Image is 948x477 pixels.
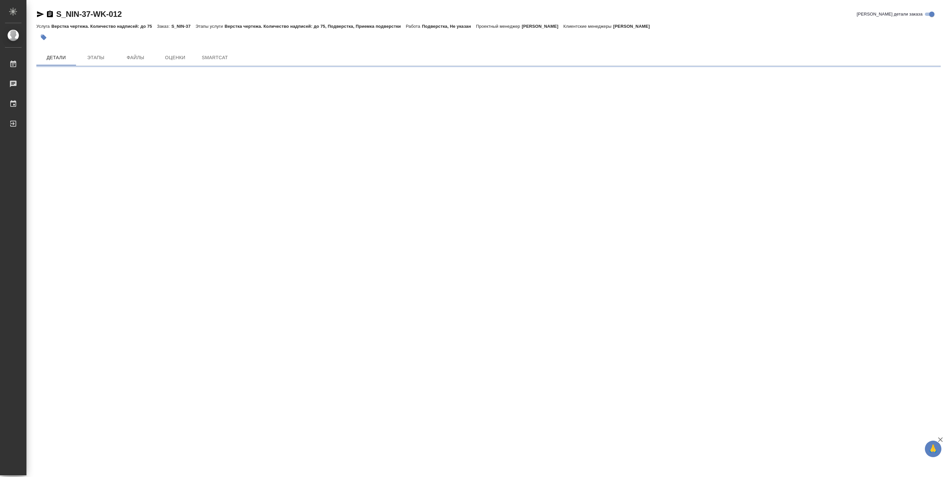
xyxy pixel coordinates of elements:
button: Скопировать ссылку [46,10,54,18]
p: Верстка чертежа. Количество надписей: до 75 [51,24,157,29]
button: 🙏 [925,441,941,457]
p: S_NIN-37 [171,24,195,29]
p: [PERSON_NAME] [522,24,563,29]
a: S_NIN-37-WK-012 [56,10,122,19]
button: Добавить тэг [36,30,51,45]
span: SmartCat [199,54,231,62]
p: Клиентские менеджеры [563,24,613,29]
p: Подверстка, Не указан [422,24,476,29]
p: Работа [406,24,422,29]
span: 🙏 [928,442,939,456]
p: Проектный менеджер [476,24,522,29]
p: Услуга [36,24,51,29]
span: Этапы [80,54,112,62]
button: Скопировать ссылку для ЯМессенджера [36,10,44,18]
span: [PERSON_NAME] детали заказа [857,11,923,18]
p: Заказ: [157,24,171,29]
span: Файлы [120,54,151,62]
p: Этапы услуги [196,24,225,29]
span: Детали [40,54,72,62]
span: Оценки [159,54,191,62]
p: Верстка чертежа. Количество надписей: до 75, Подверстка, Приемка подверстки [224,24,406,29]
p: [PERSON_NAME] [613,24,655,29]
